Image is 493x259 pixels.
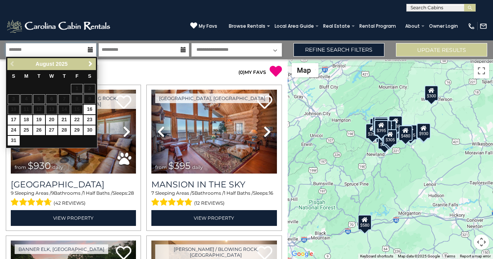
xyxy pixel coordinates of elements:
a: Browse Rentals [225,21,269,32]
span: Monday [24,74,29,79]
div: $260 [366,123,379,139]
div: $395 [375,120,389,135]
div: $315 [404,124,418,140]
img: Google [290,249,315,259]
button: Map camera controls [474,234,489,250]
a: 28 [58,125,70,135]
a: 24 [8,125,20,135]
span: Map [297,66,311,74]
span: daily [52,164,63,170]
a: 19 [33,115,45,125]
div: $300 [374,117,388,132]
button: Change map style [292,63,319,77]
span: 16 [269,190,273,196]
a: 18 [20,115,32,125]
a: Owner Login [425,21,462,32]
span: $395 [168,160,191,171]
span: Next [87,61,94,67]
span: 9 [51,190,54,196]
a: 22 [71,115,83,125]
img: phone-regular-white.png [468,22,475,30]
span: 9 [11,190,13,196]
a: Report a map error [460,254,491,258]
div: $580 [358,214,372,230]
a: Mansion In The Sky [151,179,277,190]
a: [GEOGRAPHIC_DATA] [11,179,136,190]
a: [GEOGRAPHIC_DATA], [GEOGRAPHIC_DATA] [155,94,269,103]
span: Thursday [63,74,66,79]
a: My Favs [190,22,217,30]
span: daily [192,164,203,170]
img: White-1-2.png [6,18,112,34]
span: 2025 [55,61,67,67]
span: $930 [28,160,51,171]
a: Real Estate [319,21,354,32]
a: 30 [84,125,96,135]
span: 1 Half Baths / [224,190,253,196]
button: Update Results [396,43,487,57]
img: mail-regular-white.png [480,22,487,30]
span: My Favs [199,23,217,30]
button: Keyboard shortcuts [360,254,393,259]
span: Sunday [12,74,15,79]
a: 20 [46,115,58,125]
a: Open this area in Google Maps (opens a new window) [290,249,315,259]
div: $930 [417,123,431,139]
div: $300 [424,85,438,100]
span: from [155,164,167,170]
a: 23 [84,115,96,125]
span: (42 reviews) [54,198,86,208]
span: from [15,164,26,170]
div: Sleeping Areas / Bathrooms / Sleeps: [11,190,136,208]
span: August [35,61,54,67]
div: $480 [399,125,413,140]
span: 7 [151,190,154,196]
div: $281 [372,116,386,132]
div: Sleeping Areas / Bathrooms / Sleeps: [151,190,277,208]
a: Refine Search Filters [293,43,385,57]
a: Rental Program [355,21,400,32]
a: 25 [20,125,32,135]
span: 0 [240,69,243,75]
a: View Property [151,210,277,226]
a: 17 [8,115,20,125]
a: (0)MY FAVS [238,69,266,75]
span: 28 [128,190,134,196]
span: 1 Half Baths / [83,190,112,196]
span: 5 [192,190,195,196]
a: Terms [444,254,455,258]
span: Tuesday [37,74,40,79]
div: $375 [382,130,396,145]
a: Next [86,59,95,69]
a: 16 [84,105,96,114]
a: 31 [8,136,20,145]
a: 27 [46,125,58,135]
span: ( ) [238,69,245,75]
a: View Property [11,210,136,226]
span: Friday [75,74,79,79]
h3: Appalachian Mountain Lodge [11,179,136,190]
span: Wednesday [49,74,54,79]
a: Add to favorites [257,94,272,111]
span: Saturday [88,74,91,79]
div: $315 [416,124,430,139]
button: Toggle fullscreen view [474,63,489,79]
div: $635 [389,116,402,131]
a: 29 [71,125,83,135]
span: (12 reviews) [194,198,225,208]
a: Local Area Guide [271,21,318,32]
a: 26 [33,125,45,135]
span: Map data ©2025 Google [398,254,440,258]
a: 21 [58,115,70,125]
a: Banner Elk, [GEOGRAPHIC_DATA] [15,244,108,254]
img: thumbnail_163263808.jpeg [151,90,277,174]
a: About [401,21,424,32]
div: $350 [378,134,392,149]
div: $305 [383,129,397,144]
div: $325 [374,118,388,133]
